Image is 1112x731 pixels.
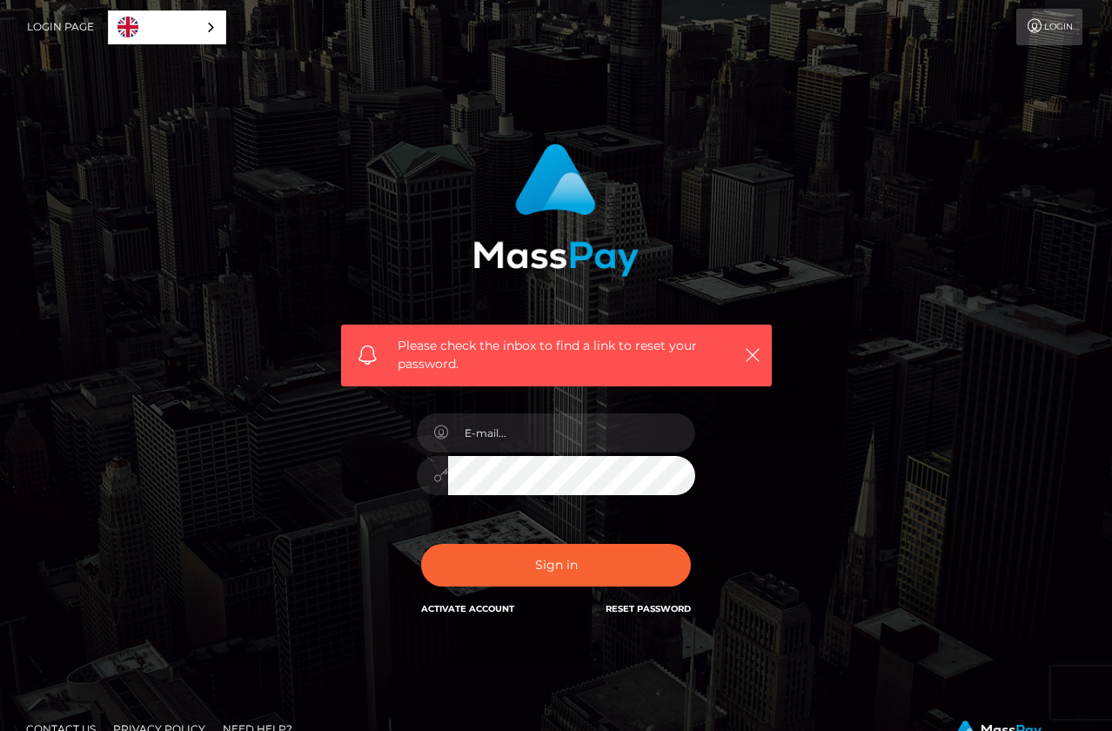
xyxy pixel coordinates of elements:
[398,337,715,373] span: Please check the inbox to find a link to reset your password.
[27,9,94,45] a: Login Page
[109,11,225,44] a: English
[448,413,695,453] input: E-mail...
[606,603,691,614] a: Reset Password
[473,144,639,277] img: MassPay Login
[421,544,691,587] button: Sign in
[1016,9,1082,45] a: Login
[108,10,226,44] div: Language
[108,10,226,44] aside: Language selected: English
[421,603,514,614] a: Activate Account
